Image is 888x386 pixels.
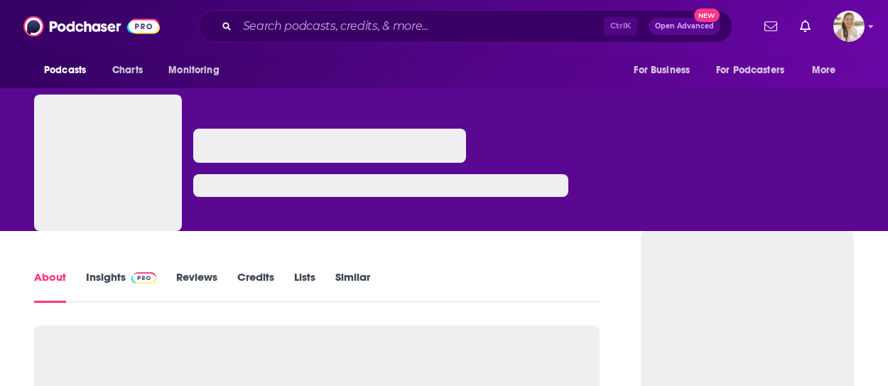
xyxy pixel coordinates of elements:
a: Credits [237,270,274,303]
button: open menu [624,57,708,84]
img: Podchaser - Follow, Share and Rate Podcasts [23,13,160,40]
a: InsightsPodchaser Pro [86,270,156,303]
a: Show notifications dropdown [794,14,816,38]
img: Podchaser Pro [131,272,156,284]
a: Reviews [176,270,217,303]
div: Search podcasts, credits, & more... [198,10,732,43]
input: Search podcasts, credits, & more... [237,15,604,38]
a: Show notifications dropdown [759,14,783,38]
span: More [812,60,836,80]
span: Charts [112,60,143,80]
img: User Profile [833,11,865,42]
button: open menu [707,57,805,84]
a: Lists [294,270,315,303]
a: Charts [103,57,151,84]
span: Open Advanced [655,23,714,30]
span: Monitoring [168,60,219,80]
button: open menu [802,57,854,84]
button: open menu [158,57,237,84]
span: Ctrl K [604,17,637,36]
span: For Business [634,60,690,80]
a: About [34,270,66,303]
span: For Podcasters [716,60,784,80]
span: New [694,9,720,22]
span: Logged in as acquavie [833,11,865,42]
a: Similar [335,270,370,303]
button: Show profile menu [833,11,865,42]
button: Open AdvancedNew [649,18,720,35]
button: open menu [34,57,104,84]
span: Podcasts [44,60,86,80]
